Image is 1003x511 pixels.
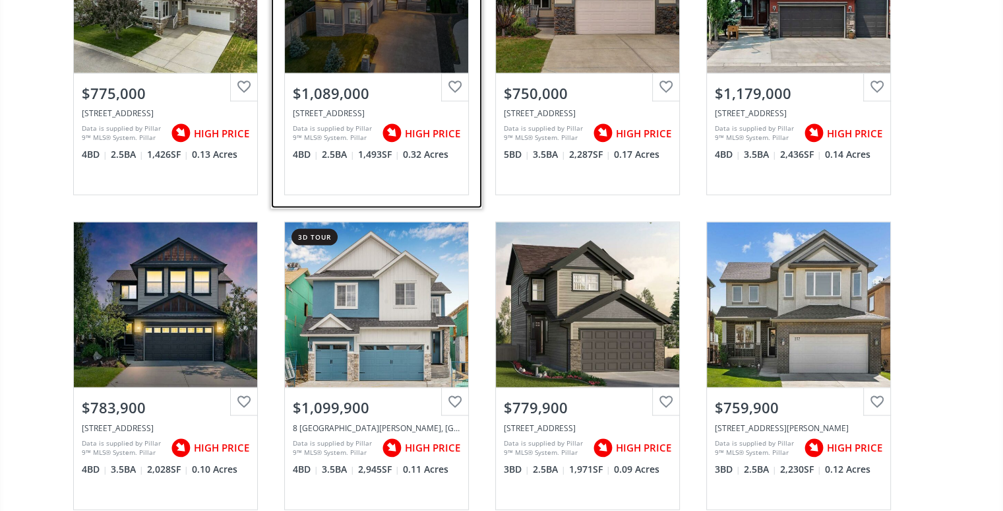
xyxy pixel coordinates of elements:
span: 2,287 SF [569,148,611,161]
span: 1,971 SF [569,463,611,476]
span: 3.5 BA [111,463,144,476]
img: rating icon [801,120,827,147]
span: HIGH PRICE [616,441,671,455]
span: 2.5 BA [744,463,777,476]
div: $779,900 [504,397,671,418]
span: 2,230 SF [780,463,822,476]
span: 2.5 BA [322,148,355,161]
div: 521 Westmount Close, Okotoks, AB T1S 0B7 [82,423,249,434]
span: 0.14 Acres [825,148,870,161]
div: 277 Crystal Shores Drive, Okotoks, AB T1S2C7 [715,423,882,434]
span: 2,945 SF [358,463,400,476]
div: 7 Wedderburn Gate, Okotoks, AB T1S 5X2 [504,423,671,434]
div: $1,089,000 [293,83,460,104]
span: 4 BD [82,463,107,476]
span: HIGH PRICE [827,441,882,455]
div: Data is supplied by Pillar 9™ MLS® System. Pillar 9™ is the owner of the copyright in its MLS® Sy... [293,123,375,143]
div: 128 Drake Landing Terrace, Okotoks, AB T1S 0H1 [715,108,882,119]
span: 3.5 BA [744,148,777,161]
div: View Photos & Details [329,298,424,312]
div: 8 Ranchers Meadows, Okotoks, AB T1S0P5 [293,423,460,434]
span: 1,426 SF [147,148,189,161]
span: 2,028 SF [147,463,189,476]
div: Data is supplied by Pillar 9™ MLS® System. Pillar 9™ is the owner of the copyright in its MLS® Sy... [293,438,375,458]
span: 2.5 BA [533,463,566,476]
div: $1,179,000 [715,83,882,104]
img: rating icon [590,435,616,461]
span: HIGH PRICE [194,441,249,455]
div: 23 Cimarron Park Bay, Okotoks, AB T1S 2E6 [82,108,249,119]
span: 4 BD [82,148,107,161]
div: Data is supplied by Pillar 9™ MLS® System. Pillar 9™ is the owner of the copyright in its MLS® Sy... [504,438,586,458]
div: $759,900 [715,397,882,418]
div: Data is supplied by Pillar 9™ MLS® System. Pillar 9™ is the owner of the copyright in its MLS® Sy... [82,123,164,143]
div: Data is supplied by Pillar 9™ MLS® System. Pillar 9™ is the owner of the copyright in its MLS® Sy... [715,438,797,458]
span: 3 BD [715,463,741,476]
span: 5 BD [504,148,530,161]
div: $750,000 [504,83,671,104]
span: 2.5 BA [111,148,144,161]
div: 25 Cimarron Estates Gate, Okotoks, AB T1S 0M9 [293,108,460,119]
span: 2,436 SF [780,148,822,161]
img: rating icon [167,435,194,461]
span: 3.5 BA [322,463,355,476]
img: rating icon [167,120,194,147]
span: HIGH PRICE [405,127,460,141]
div: Data is supplied by Pillar 9™ MLS® System. Pillar 9™ is the owner of the copyright in its MLS® Sy... [715,123,797,143]
div: 230 Westmount Crescent, Okotoks, AB T1S 2J2 [504,108,671,119]
span: 4 BD [293,463,319,476]
img: rating icon [590,120,616,147]
div: View Photos & Details [751,298,846,312]
span: 4 BD [715,148,741,161]
span: 0.09 Acres [614,463,659,476]
div: View Photos & Details [540,298,635,312]
span: 1,493 SF [358,148,400,161]
div: Data is supplied by Pillar 9™ MLS® System. Pillar 9™ is the owner of the copyright in its MLS® Sy... [504,123,586,143]
div: View Photos & Details [118,298,213,312]
span: HIGH PRICE [827,127,882,141]
span: 0.10 Acres [192,463,237,476]
span: 0.17 Acres [614,148,659,161]
div: $1,099,900 [293,397,460,418]
span: HIGH PRICE [194,127,249,141]
div: $783,900 [82,397,249,418]
span: 0.13 Acres [192,148,237,161]
div: $775,000 [82,83,249,104]
span: HIGH PRICE [616,127,671,141]
img: rating icon [801,435,827,461]
div: Data is supplied by Pillar 9™ MLS® System. Pillar 9™ is the owner of the copyright in its MLS® Sy... [82,438,164,458]
span: HIGH PRICE [405,441,460,455]
img: rating icon [379,120,405,147]
span: 0.12 Acres [825,463,870,476]
img: rating icon [379,435,405,461]
span: 0.32 Acres [403,148,448,161]
span: 3 BD [504,463,530,476]
span: 3.5 BA [533,148,566,161]
span: 0.11 Acres [403,463,448,476]
span: 4 BD [293,148,319,161]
